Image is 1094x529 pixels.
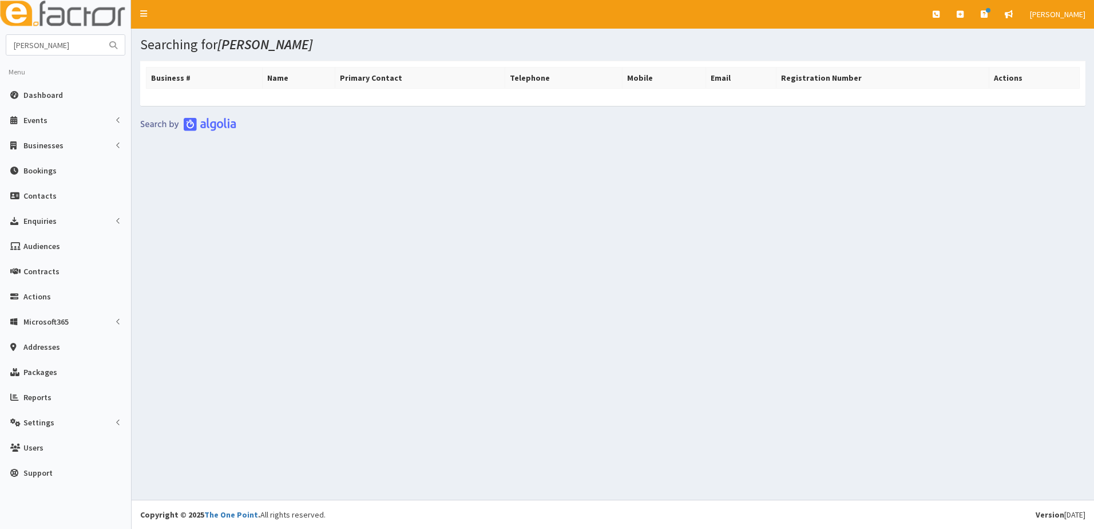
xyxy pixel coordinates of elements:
[1036,510,1064,520] b: Version
[989,68,1080,89] th: Actions
[23,266,60,277] span: Contracts
[23,468,53,478] span: Support
[1036,509,1085,520] div: [DATE]
[6,35,102,55] input: Search...
[23,317,69,327] span: Microsoft365
[140,117,236,131] img: search-by-algolia-light-background.png
[140,37,1085,52] h1: Searching for
[132,500,1094,529] footer: All rights reserved.
[23,216,57,226] span: Enquiries
[204,510,258,520] a: The One Point
[217,35,312,53] i: [PERSON_NAME]
[23,90,63,100] span: Dashboard
[23,241,60,251] span: Audiences
[262,68,335,89] th: Name
[140,510,260,520] strong: Copyright © 2025 .
[335,68,505,89] th: Primary Contact
[23,417,54,428] span: Settings
[505,68,622,89] th: Telephone
[706,68,776,89] th: Email
[23,191,57,201] span: Contacts
[23,291,51,302] span: Actions
[23,140,64,151] span: Businesses
[23,392,51,402] span: Reports
[23,115,47,125] span: Events
[1030,9,1085,19] span: [PERSON_NAME]
[23,165,57,176] span: Bookings
[23,367,57,377] span: Packages
[776,68,989,89] th: Registration Number
[23,443,43,453] span: Users
[23,342,60,352] span: Addresses
[622,68,705,89] th: Mobile
[146,68,263,89] th: Business #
